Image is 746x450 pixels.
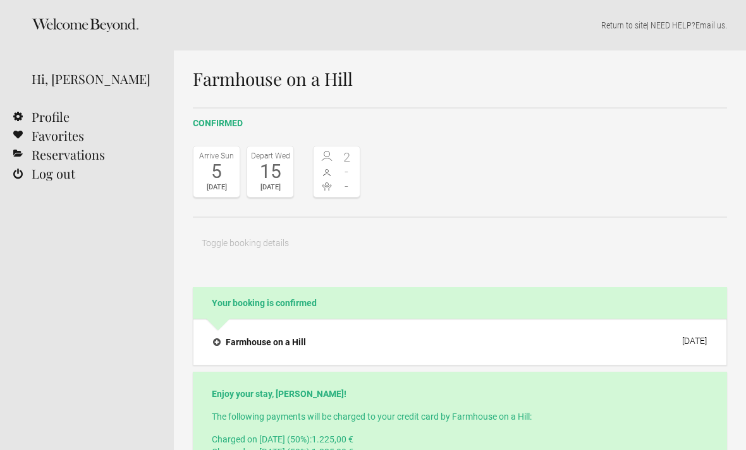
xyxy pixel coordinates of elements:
[197,181,236,194] div: [DATE]
[197,150,236,162] div: Arrive Sun
[193,19,727,32] p: | NEED HELP? .
[32,69,155,88] div: Hi, [PERSON_NAME]
[193,230,298,256] button: Toggle booking details
[193,69,727,88] h1: Farmhouse on a Hill
[193,287,727,319] h2: Your booking is confirmed
[682,336,707,346] div: [DATE]
[312,434,353,444] flynt-currency: 1.225,00 €
[337,165,357,178] span: -
[337,151,357,163] span: 2
[250,150,290,162] div: Depart Wed
[695,20,725,30] a: Email us
[250,181,290,194] div: [DATE]
[212,389,346,399] strong: Enjoy your stay, [PERSON_NAME]!
[197,162,236,181] div: 5
[193,117,727,130] h2: confirmed
[601,20,647,30] a: Return to site
[337,180,357,192] span: -
[212,410,708,423] p: The following payments will be charged to your credit card by Farmhouse on a Hill:
[203,329,717,355] button: Farmhouse on a Hill [DATE]
[213,336,306,348] h4: Farmhouse on a Hill
[250,162,290,181] div: 15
